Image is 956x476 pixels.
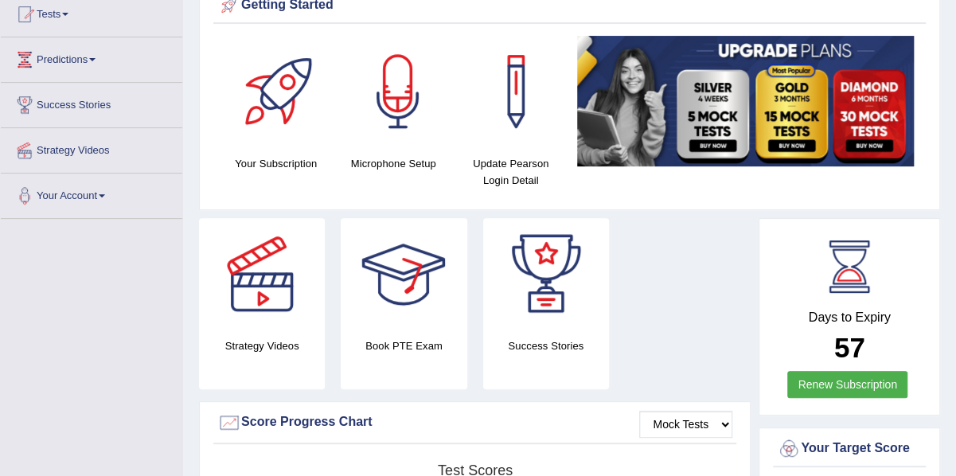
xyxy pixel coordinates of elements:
[483,337,609,354] h4: Success Stories
[787,371,907,398] a: Renew Subscription
[1,83,182,123] a: Success Stories
[777,437,922,461] div: Your Target Score
[199,337,325,354] h4: Strategy Videos
[834,332,865,363] b: 57
[1,37,182,77] a: Predictions
[577,36,914,166] img: small5.jpg
[341,337,466,354] h4: Book PTE Exam
[342,155,443,172] h4: Microphone Setup
[460,155,561,189] h4: Update Pearson Login Detail
[225,155,326,172] h4: Your Subscription
[1,174,182,213] a: Your Account
[777,310,922,325] h4: Days to Expiry
[1,128,182,168] a: Strategy Videos
[217,411,732,435] div: Score Progress Chart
